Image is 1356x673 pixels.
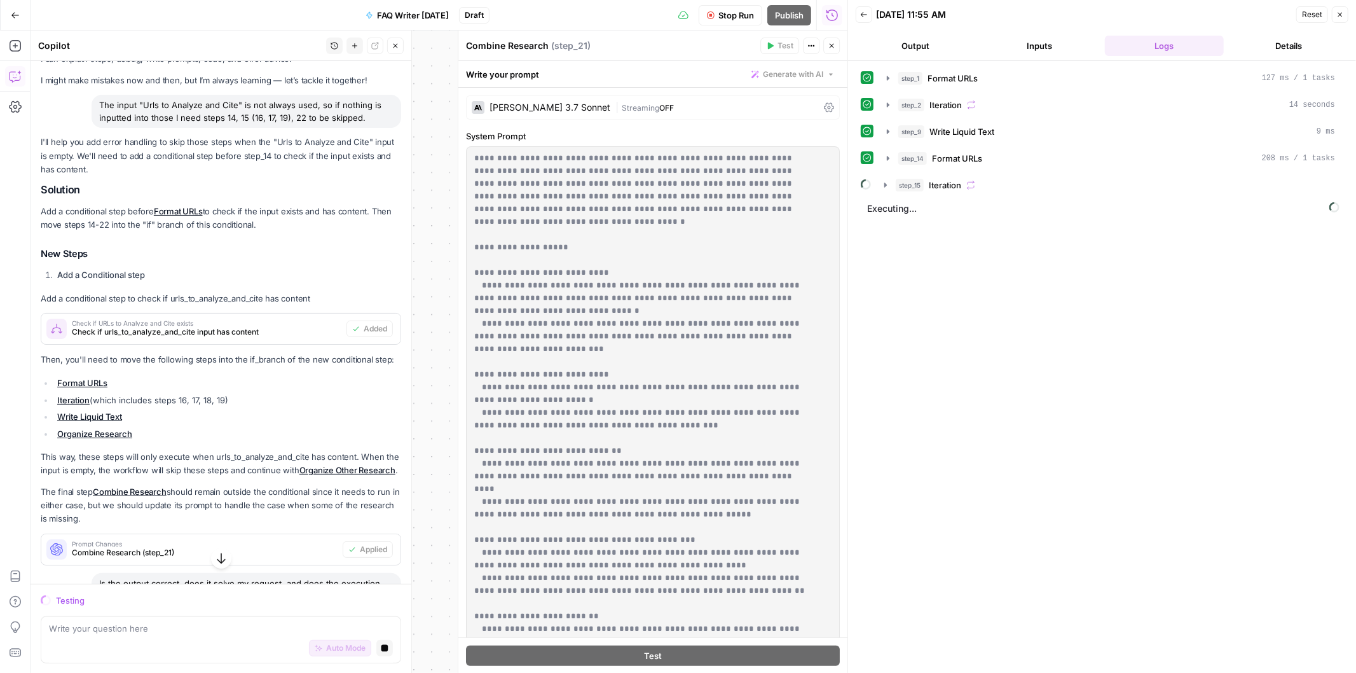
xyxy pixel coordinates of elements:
span: Generate with AI [763,69,823,80]
p: I'll help you add error handling to skip those steps when the "Urls to Analyze and Cite" input is... [41,135,401,176]
p: The final step should remain outside the conditional since it needs to run in either case, but we... [41,485,401,525]
button: Logs [1105,36,1224,56]
button: Inputs [980,36,1100,56]
a: Organize Research [57,429,132,439]
div: Testing [56,594,401,607]
button: Details [1229,36,1348,56]
span: Publish [775,9,804,22]
label: System Prompt [466,130,840,142]
div: Write your prompt [458,61,847,87]
p: I might make mistakes now and then, but I’m always learning — let’s tackle it together! [41,74,401,87]
span: Applied [360,544,387,555]
div: [PERSON_NAME] 3.7 Sonnet [490,103,610,112]
span: Format URLs [928,72,978,85]
span: OFF [659,103,674,113]
span: 208 ms / 1 tasks [1262,153,1335,164]
a: Organize Other Research [299,465,395,475]
button: FAQ Writer [DATE] [358,5,456,25]
span: step_9 [898,125,924,138]
button: Test [760,38,799,54]
span: Check if URLs to Analyze and Cite exists [72,320,341,326]
p: This way, these steps will only execute when urls_to_analyze_and_cite has content. When the input... [41,450,401,477]
span: Iteration [929,179,961,191]
span: Write Liquid Text [929,125,994,138]
span: Stop Run [718,9,754,22]
span: Combine Research (step_21) [72,547,338,559]
h3: New Steps [41,246,401,262]
p: Add a conditional step before to check if the input exists and has content. Then move steps 14-22... [41,205,401,232]
button: Publish [767,5,811,25]
span: Format URLs [932,152,982,165]
div: Copilot [38,39,322,52]
button: Test [466,646,840,666]
span: 14 seconds [1289,99,1335,111]
li: (which includes steps 16, 17, 18, 19) [54,394,401,406]
a: Combine Research [93,487,167,497]
span: 9 ms [1317,126,1335,137]
button: Reset [1296,6,1328,23]
span: step_14 [898,152,927,165]
span: Added [364,323,387,335]
span: Test [644,649,662,662]
span: Auto Mode [326,642,366,654]
span: Reset [1302,9,1322,20]
span: Check if urls_to_analyze_and_cite input has content [72,326,341,338]
a: Iteration [57,395,90,405]
button: 14 seconds [879,95,1343,115]
p: Add a conditional step to check if urls_to_analyze_and_cite has content [41,292,401,305]
button: Added [346,321,393,337]
button: 9 ms [879,121,1343,142]
span: ( step_21 ) [551,39,591,52]
span: Streaming [622,103,659,113]
span: 127 ms / 1 tasks [1262,73,1335,84]
button: Auto Mode [309,640,371,656]
span: step_15 [896,179,924,191]
button: Applied [343,541,393,558]
span: Prompt Changes [72,541,338,547]
span: FAQ Writer [DATE] [377,9,449,22]
div: The input "Urls to Analyze and Cite" is not always used, so if nothing is inputted into those I n... [92,95,401,128]
div: Is the output correct, does it solve my request, and does the execution have no errors? If so, re... [92,573,401,619]
button: Output [856,36,975,56]
a: Format URLs [57,378,107,388]
p: Then, you'll need to move the following steps into the if_branch of the new conditional step: [41,353,401,366]
span: Test [777,40,793,52]
h2: Solution [41,184,401,196]
a: Format URLs [154,206,203,216]
strong: Add a Conditional step [57,270,145,280]
span: step_2 [898,99,924,111]
button: 208 ms / 1 tasks [879,148,1343,169]
span: Draft [465,10,484,21]
a: Write Liquid Text [57,412,122,422]
button: Stop Run [699,5,762,25]
span: Iteration [929,99,962,111]
span: | [615,101,622,113]
div: Combine Research [466,39,757,52]
button: Generate with AI [746,66,840,83]
button: 127 ms / 1 tasks [879,68,1343,88]
span: Executing... [863,198,1343,219]
span: step_1 [898,72,922,85]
